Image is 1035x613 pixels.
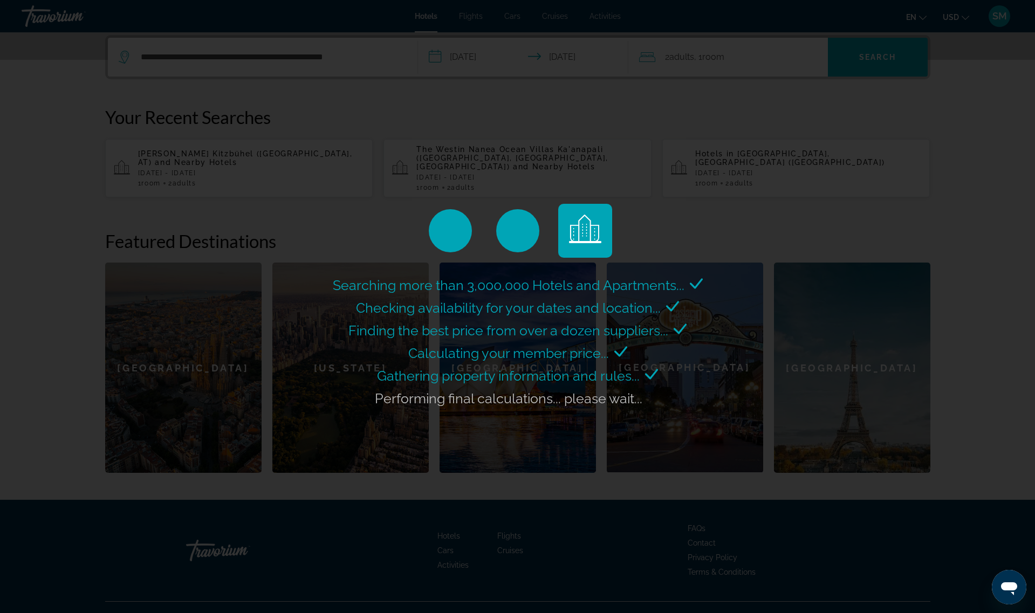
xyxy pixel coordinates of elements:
span: Searching more than 3,000,000 Hotels and Apartments... [333,277,684,293]
span: Performing final calculations... please wait... [375,390,642,407]
span: Calculating your member price... [408,345,609,361]
span: Gathering property information and rules... [377,368,640,384]
span: Finding the best price from over a dozen suppliers... [348,322,668,339]
span: Checking availability for your dates and location... [356,300,661,316]
iframe: Button to launch messaging window [992,570,1026,604]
